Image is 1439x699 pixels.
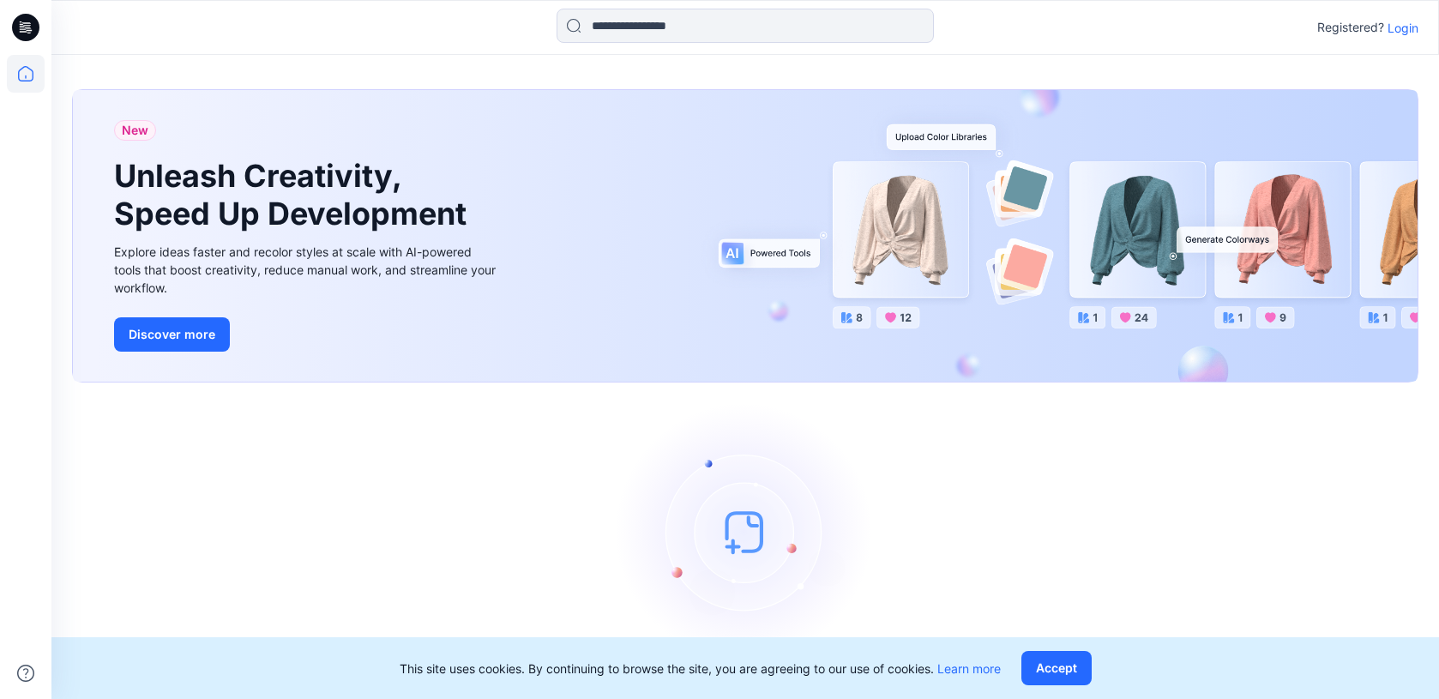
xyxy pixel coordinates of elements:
[122,120,148,141] span: New
[114,317,230,352] button: Discover more
[114,243,500,297] div: Explore ideas faster and recolor styles at scale with AI-powered tools that boost creativity, red...
[1388,19,1418,37] p: Login
[1021,651,1092,685] button: Accept
[114,158,474,232] h1: Unleash Creativity, Speed Up Development
[1317,17,1384,38] p: Registered?
[400,660,1001,678] p: This site uses cookies. By continuing to browse the site, you are agreeing to our use of cookies.
[617,403,874,660] img: empty-state-image.svg
[114,317,500,352] a: Discover more
[937,661,1001,676] a: Learn more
